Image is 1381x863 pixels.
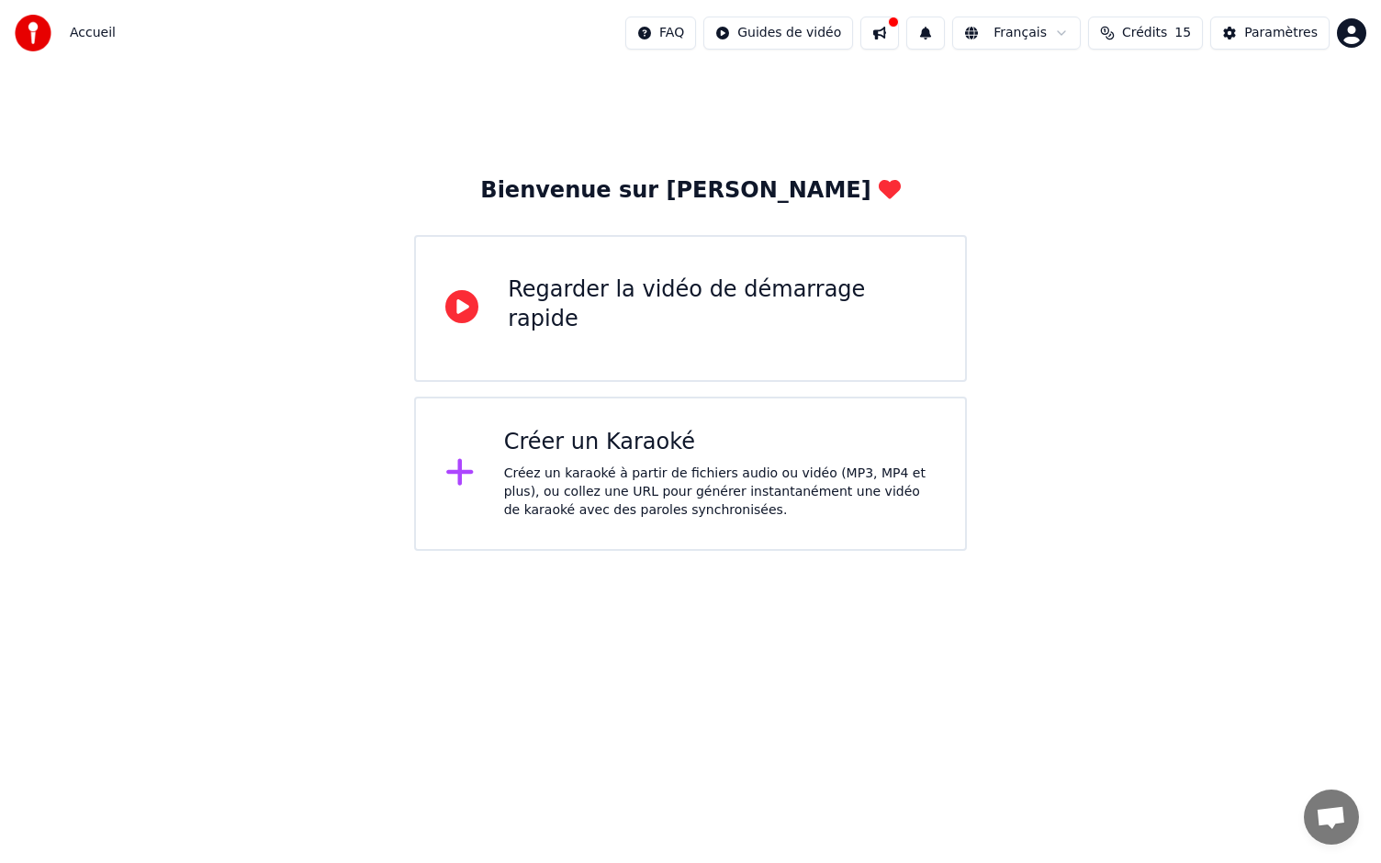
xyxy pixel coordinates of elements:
[70,24,116,42] span: Accueil
[504,428,936,457] div: Créer un Karaoké
[1174,24,1191,42] span: 15
[1122,24,1167,42] span: Crédits
[480,176,900,206] div: Bienvenue sur [PERSON_NAME]
[508,275,936,334] div: Regarder la vidéo de démarrage rapide
[1210,17,1330,50] button: Paramètres
[504,465,936,520] div: Créez un karaoké à partir de fichiers audio ou vidéo (MP3, MP4 et plus), ou collez une URL pour g...
[1088,17,1203,50] button: Crédits15
[1244,24,1318,42] div: Paramètres
[1304,790,1359,845] div: Ouvrir le chat
[703,17,853,50] button: Guides de vidéo
[70,24,116,42] nav: breadcrumb
[15,15,51,51] img: youka
[625,17,696,50] button: FAQ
